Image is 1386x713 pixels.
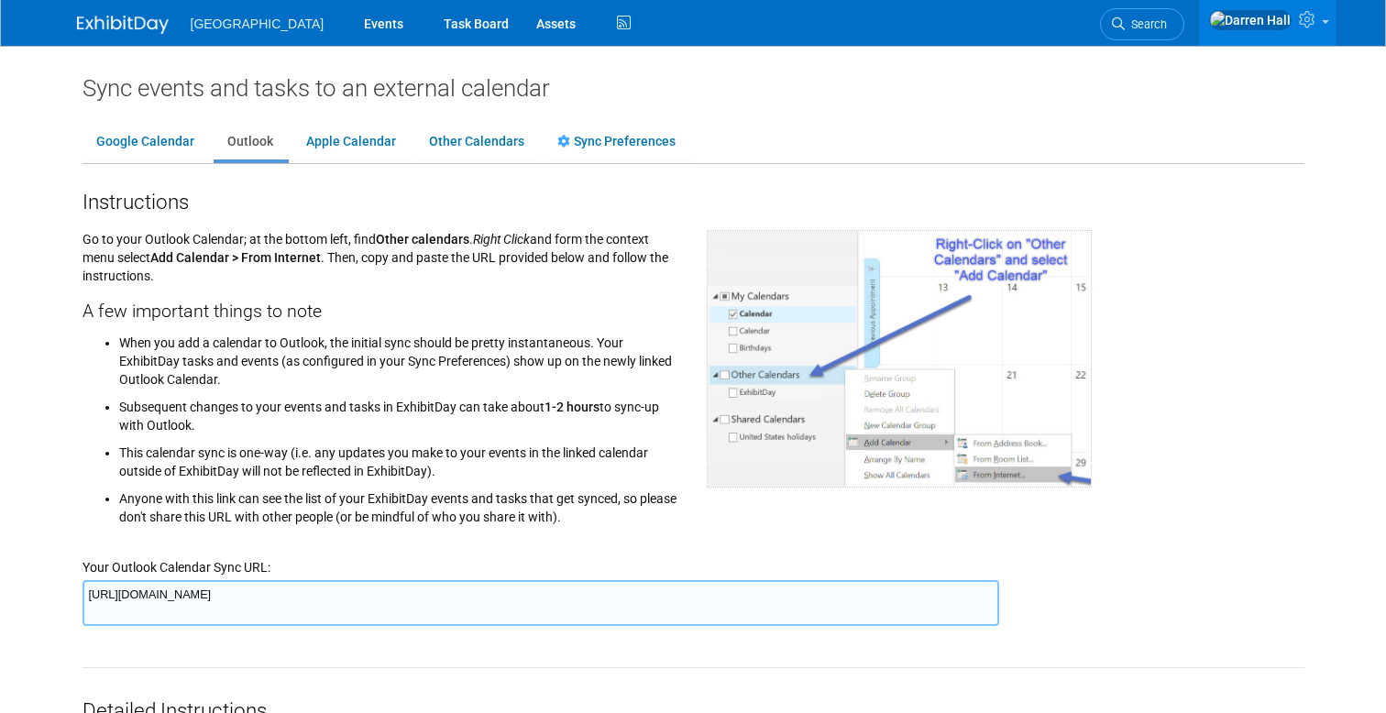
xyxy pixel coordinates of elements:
textarea: [URL][DOMAIN_NAME] [82,580,999,626]
a: Search [1100,8,1184,40]
li: When you add a calendar to Outlook, the initial sync should be pretty instantaneous. Your Exhibit... [119,329,680,389]
li: Subsequent changes to your events and tasks in ExhibitDay can take about to sync-up with Outlook. [119,389,680,434]
i: Right Click [473,232,530,247]
span: 1-2 hours [544,400,599,414]
span: Other calendars [376,232,469,247]
div: A few important things to note [82,285,680,324]
div: Go to your Outlook Calendar; at the bottom left, find . and form the context menu select . Then, ... [69,216,694,535]
a: Google Calendar [82,125,208,159]
span: Search [1125,17,1167,31]
a: Apple Calendar [292,125,410,159]
span: [GEOGRAPHIC_DATA] [191,16,324,31]
img: Darren Hall [1209,10,1292,30]
img: ExhibitDay [77,16,169,34]
li: This calendar sync is one-way (i.e. any updates you make to your events in the linked calendar ou... [119,434,680,480]
a: Sync Preferences [544,125,689,159]
div: Instructions [82,182,1304,216]
div: Your Outlook Calendar Sync URL: [82,535,1304,576]
li: Anyone with this link can see the list of your ExhibitDay events and tasks that get synced, so pl... [119,480,680,526]
a: Other Calendars [415,125,538,159]
span: Add Calendar > From Internet [150,250,321,265]
img: Outlook Calendar screen shot for adding external calendar [707,230,1092,488]
div: Sync events and tasks to an external calendar [82,73,1304,103]
a: Outlook [214,125,287,159]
